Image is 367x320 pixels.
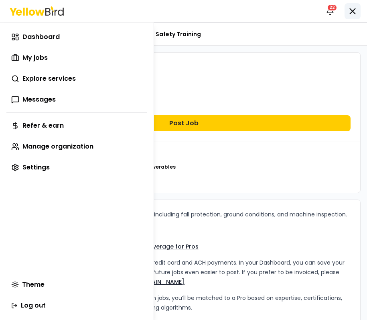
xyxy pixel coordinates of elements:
a: Manage organization [6,139,147,155]
span: Dashboard [22,32,60,42]
a: Refer & earn [6,118,147,134]
a: Dashboard [6,29,147,45]
span: My jobs [22,53,48,63]
a: My jobs [6,50,147,66]
a: Explore services [6,71,147,87]
button: Theme [6,277,147,293]
span: Explore services [22,74,76,84]
span: Refer & earn [22,121,64,130]
a: Messages [6,92,147,108]
span: Manage organization [22,142,93,151]
span: Settings [22,163,50,172]
span: Log out [21,301,46,310]
span: Theme [22,280,45,289]
button: Log out [6,298,147,314]
span: Messages [22,95,56,104]
a: Settings [6,159,147,175]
